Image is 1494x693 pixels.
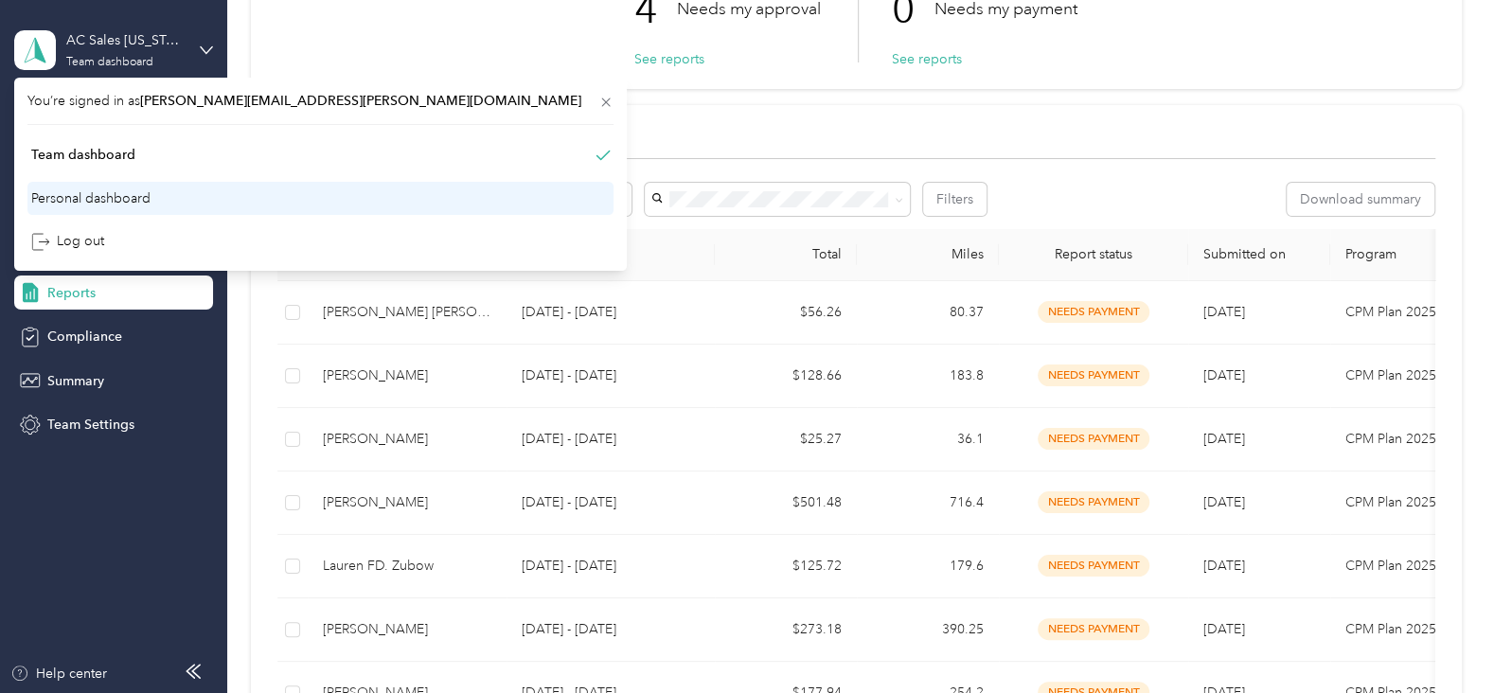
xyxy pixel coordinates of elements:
td: $125.72 [715,535,857,598]
span: Summary [47,371,104,391]
p: [DATE] - [DATE] [522,429,700,450]
span: Reports [47,283,96,303]
div: [PERSON_NAME] [323,365,491,386]
span: needs payment [1038,618,1149,640]
div: Lauren FD. Zubow [323,556,491,577]
div: [PERSON_NAME] [323,492,491,513]
span: [PERSON_NAME][EMAIL_ADDRESS][PERSON_NAME][DOMAIN_NAME] [140,93,581,109]
p: [DATE] - [DATE] [522,302,700,323]
span: [DATE] [1203,494,1245,510]
th: Submitted on [1188,229,1330,281]
span: [DATE] [1203,304,1245,320]
p: [DATE] - [DATE] [522,556,700,577]
button: Help center [10,664,107,684]
td: 80.37 [857,281,999,345]
span: [DATE] [1203,558,1245,574]
button: Filters [923,183,987,216]
span: [DATE] [1203,431,1245,447]
div: Personal dashboard [31,188,151,208]
span: [DATE] [1203,621,1245,637]
div: [PERSON_NAME] [PERSON_NAME] [323,302,491,323]
span: [DATE] [1203,367,1245,383]
span: Compliance [47,327,122,346]
span: needs payment [1038,555,1149,577]
button: Download summary [1287,183,1434,216]
span: needs payment [1038,301,1149,323]
td: $273.18 [715,598,857,662]
td: 716.4 [857,471,999,535]
div: AC Sales [US_STATE][GEOGRAPHIC_DATA] US01-AC-D50011-CC13400 ([PERSON_NAME]) [66,30,185,50]
iframe: Everlance-gr Chat Button Frame [1388,587,1494,693]
span: needs payment [1038,364,1149,386]
button: See reports [892,49,962,69]
span: Report status [1014,246,1173,262]
div: [PERSON_NAME] [323,619,491,640]
button: See reports [634,49,704,69]
div: [PERSON_NAME] [323,429,491,450]
p: [DATE] - [DATE] [522,365,700,386]
td: 36.1 [857,408,999,471]
td: $56.26 [715,281,857,345]
td: $128.66 [715,345,857,408]
p: [DATE] - [DATE] [522,619,700,640]
div: Total [730,246,842,262]
div: Log out [31,231,104,251]
td: $501.48 [715,471,857,535]
p: [DATE] - [DATE] [522,492,700,513]
span: Team Settings [47,415,134,435]
div: Team dashboard [66,57,153,68]
div: Miles [872,246,984,262]
td: 179.6 [857,535,999,598]
span: needs payment [1038,491,1149,513]
span: needs payment [1038,428,1149,450]
span: You’re signed in as [27,91,614,111]
td: 183.8 [857,345,999,408]
td: $25.27 [715,408,857,471]
div: Team dashboard [31,145,135,165]
td: 390.25 [857,598,999,662]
